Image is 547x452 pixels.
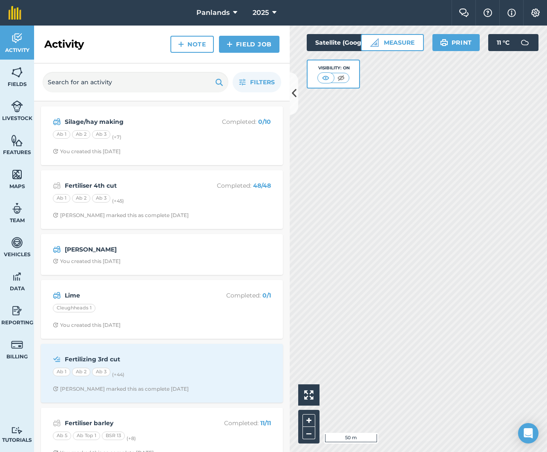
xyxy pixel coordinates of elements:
strong: Fertiliser barley [65,418,200,428]
div: [PERSON_NAME] marked this as complete [DATE] [53,386,189,392]
a: [PERSON_NAME]Clock with arrow pointing clockwiseYou created this [DATE] [46,239,278,270]
div: [PERSON_NAME] marked this as complete [DATE] [53,212,189,219]
div: Ab 3 [92,194,110,203]
img: svg+xml;base64,PHN2ZyB4bWxucz0iaHR0cDovL3d3dy53My5vcmcvMjAwMC9zdmciIHdpZHRoPSI1NiIgaGVpZ2h0PSI2MC... [11,134,23,147]
img: svg+xml;base64,PHN2ZyB4bWxucz0iaHR0cDovL3d3dy53My5vcmcvMjAwMC9zdmciIHdpZHRoPSIxNyIgaGVpZ2h0PSIxNy... [507,8,516,18]
img: Two speech bubbles overlapping with the left bubble in the forefront [459,9,469,17]
img: Clock with arrow pointing clockwise [53,386,58,392]
div: You created this [DATE] [53,322,121,329]
div: Ab Top 1 [73,432,100,440]
div: Ab 2 [72,194,90,203]
button: – [302,427,315,439]
img: svg+xml;base64,PHN2ZyB4bWxucz0iaHR0cDovL3d3dy53My5vcmcvMjAwMC9zdmciIHdpZHRoPSI1MCIgaGVpZ2h0PSI0MC... [336,74,346,82]
strong: Lime [65,291,200,300]
img: fieldmargin Logo [9,6,21,20]
strong: Silage/hay making [65,117,200,126]
img: svg+xml;base64,PD94bWwgdmVyc2lvbj0iMS4wIiBlbmNvZGluZz0idXRmLTgiPz4KPCEtLSBHZW5lcmF0b3I6IEFkb2JlIE... [11,338,23,351]
img: svg+xml;base64,PD94bWwgdmVyc2lvbj0iMS4wIiBlbmNvZGluZz0idXRmLTgiPz4KPCEtLSBHZW5lcmF0b3I6IEFkb2JlIE... [53,290,61,300]
img: svg+xml;base64,PD94bWwgdmVyc2lvbj0iMS4wIiBlbmNvZGluZz0idXRmLTgiPz4KPCEtLSBHZW5lcmF0b3I6IEFkb2JlIE... [11,100,23,113]
img: Four arrows, one pointing top left, one top right, one bottom right and the last bottom left [304,390,314,400]
img: Clock with arrow pointing clockwise [53,322,58,328]
img: svg+xml;base64,PD94bWwgdmVyc2lvbj0iMS4wIiBlbmNvZGluZz0idXRmLTgiPz4KPCEtLSBHZW5lcmF0b3I6IEFkb2JlIE... [11,236,23,249]
p: Completed : [203,418,271,428]
div: Ab 3 [92,130,110,139]
small: (+ 45 ) [112,198,124,204]
span: 11 ° C [497,34,510,51]
img: svg+xml;base64,PHN2ZyB4bWxucz0iaHR0cDovL3d3dy53My5vcmcvMjAwMC9zdmciIHdpZHRoPSI1NiIgaGVpZ2h0PSI2MC... [11,168,23,181]
span: Panlands [196,8,230,18]
a: Field Job [219,36,279,53]
strong: 11 / 11 [260,419,271,427]
strong: Fertiliser 4th cut [65,181,200,190]
div: Ab 1 [53,130,70,139]
span: 2025 [253,8,269,18]
div: Open Intercom Messenger [518,423,538,443]
img: A question mark icon [483,9,493,17]
strong: 0 / 10 [258,118,271,126]
strong: Fertilizing 3rd cut [65,355,200,364]
strong: [PERSON_NAME] [65,245,200,254]
a: Silage/hay makingCompleted: 0/10Ab 1Ab 2Ab 3(+7)Clock with arrow pointing clockwiseYou created th... [46,112,278,160]
img: svg+xml;base64,PD94bWwgdmVyc2lvbj0iMS4wIiBlbmNvZGluZz0idXRmLTgiPz4KPCEtLSBHZW5lcmF0b3I6IEFkb2JlIE... [11,202,23,215]
button: Filters [233,72,281,92]
a: Note [170,36,214,53]
img: svg+xml;base64,PHN2ZyB4bWxucz0iaHR0cDovL3d3dy53My5vcmcvMjAwMC9zdmciIHdpZHRoPSIxNCIgaGVpZ2h0PSIyNC... [178,39,184,49]
p: Completed : [203,291,271,300]
div: You created this [DATE] [53,258,121,265]
img: svg+xml;base64,PD94bWwgdmVyc2lvbj0iMS4wIiBlbmNvZGluZz0idXRmLTgiPz4KPCEtLSBHZW5lcmF0b3I6IEFkb2JlIE... [516,34,533,51]
div: BSR 13 [102,432,125,440]
div: Ab 1 [53,368,70,376]
img: svg+xml;base64,PHN2ZyB4bWxucz0iaHR0cDovL3d3dy53My5vcmcvMjAwMC9zdmciIHdpZHRoPSIxNCIgaGVpZ2h0PSIyNC... [227,39,233,49]
input: Search for an activity [43,72,228,92]
img: svg+xml;base64,PHN2ZyB4bWxucz0iaHR0cDovL3d3dy53My5vcmcvMjAwMC9zdmciIHdpZHRoPSIxOSIgaGVpZ2h0PSIyNC... [440,37,448,48]
button: + [302,414,315,427]
img: svg+xml;base64,PD94bWwgdmVyc2lvbj0iMS4wIiBlbmNvZGluZz0idXRmLTgiPz4KPCEtLSBHZW5lcmF0b3I6IEFkb2JlIE... [11,426,23,435]
img: svg+xml;base64,PD94bWwgdmVyc2lvbj0iMS4wIiBlbmNvZGluZz0idXRmLTgiPz4KPCEtLSBHZW5lcmF0b3I6IEFkb2JlIE... [53,244,61,255]
a: LimeCompleted: 0/1Cleughheads 1Clock with arrow pointing clockwiseYou created this [DATE] [46,285,278,334]
div: Ab 2 [72,130,90,139]
img: svg+xml;base64,PD94bWwgdmVyc2lvbj0iMS4wIiBlbmNvZGluZz0idXRmLTgiPz4KPCEtLSBHZW5lcmF0b3I6IEFkb2JlIE... [11,32,23,45]
small: (+ 7 ) [112,134,121,140]
a: Fertiliser 4th cutCompleted: 48/48Ab 1Ab 2Ab 3(+45)Clock with arrow pointing clockwise[PERSON_NAM... [46,175,278,224]
div: Ab 2 [72,368,90,376]
div: You created this [DATE] [53,148,121,155]
button: 11 °C [488,34,538,51]
p: Completed : [203,117,271,126]
button: Satellite (Google) [307,34,389,51]
div: Ab 1 [53,194,70,203]
img: Clock with arrow pointing clockwise [53,258,58,264]
button: Measure [361,34,424,51]
img: Ruler icon [370,38,379,47]
img: svg+xml;base64,PD94bWwgdmVyc2lvbj0iMS4wIiBlbmNvZGluZz0idXRmLTgiPz4KPCEtLSBHZW5lcmF0b3I6IEFkb2JlIE... [53,117,61,127]
strong: 48 / 48 [253,182,271,189]
div: Cleughheads 1 [53,304,95,312]
img: svg+xml;base64,PD94bWwgdmVyc2lvbj0iMS4wIiBlbmNvZGluZz0idXRmLTgiPz4KPCEtLSBHZW5lcmF0b3I6IEFkb2JlIE... [53,418,61,428]
img: svg+xml;base64,PD94bWwgdmVyc2lvbj0iMS4wIiBlbmNvZGluZz0idXRmLTgiPz4KPCEtLSBHZW5lcmF0b3I6IEFkb2JlIE... [11,270,23,283]
p: Completed : [203,181,271,190]
img: svg+xml;base64,PD94bWwgdmVyc2lvbj0iMS4wIiBlbmNvZGluZz0idXRmLTgiPz4KPCEtLSBHZW5lcmF0b3I6IEFkb2JlIE... [53,354,61,364]
div: Ab 3 [92,368,110,376]
div: Ab 5 [53,432,71,440]
img: Clock with arrow pointing clockwise [53,149,58,154]
small: (+ 44 ) [112,372,124,378]
img: Clock with arrow pointing clockwise [53,212,58,218]
img: svg+xml;base64,PD94bWwgdmVyc2lvbj0iMS4wIiBlbmNvZGluZz0idXRmLTgiPz4KPCEtLSBHZW5lcmF0b3I6IEFkb2JlIE... [53,180,61,191]
img: svg+xml;base64,PHN2ZyB4bWxucz0iaHR0cDovL3d3dy53My5vcmcvMjAwMC9zdmciIHdpZHRoPSIxOSIgaGVpZ2h0PSIyNC... [215,77,223,87]
a: Fertilizing 3rd cutAb 1Ab 2Ab 3(+44)Clock with arrow pointing clockwise[PERSON_NAME] marked this ... [46,349,278,398]
h2: Activity [44,37,84,51]
div: Visibility: On [317,65,350,72]
img: svg+xml;base64,PD94bWwgdmVyc2lvbj0iMS4wIiBlbmNvZGluZz0idXRmLTgiPz4KPCEtLSBHZW5lcmF0b3I6IEFkb2JlIE... [11,304,23,317]
strong: 0 / 1 [262,292,271,299]
small: (+ 8 ) [127,435,136,441]
button: Print [432,34,480,51]
img: svg+xml;base64,PHN2ZyB4bWxucz0iaHR0cDovL3d3dy53My5vcmcvMjAwMC9zdmciIHdpZHRoPSI1NiIgaGVpZ2h0PSI2MC... [11,66,23,79]
img: svg+xml;base64,PHN2ZyB4bWxucz0iaHR0cDovL3d3dy53My5vcmcvMjAwMC9zdmciIHdpZHRoPSI1MCIgaGVpZ2h0PSI0MC... [320,74,331,82]
span: Filters [250,77,275,87]
img: A cog icon [530,9,541,17]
